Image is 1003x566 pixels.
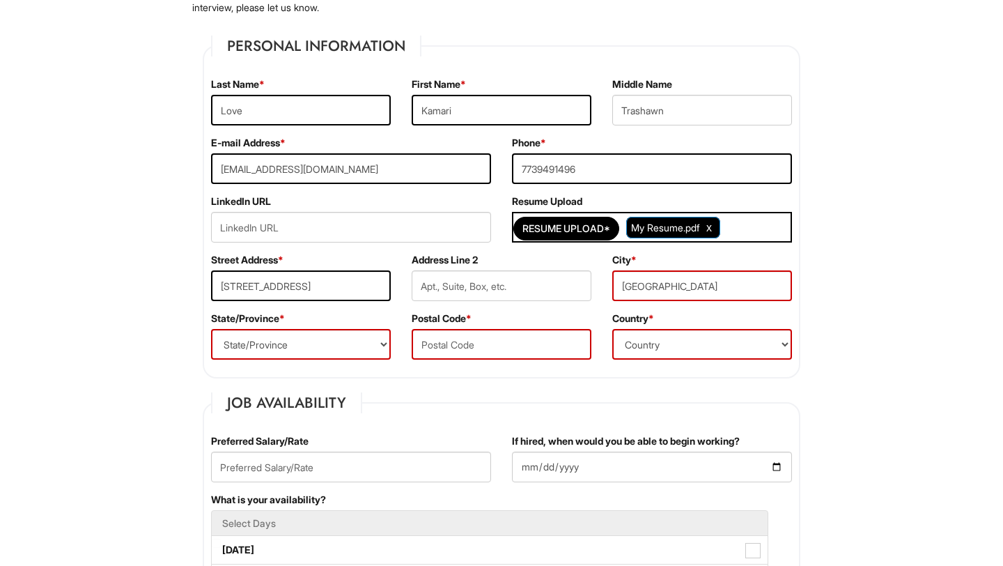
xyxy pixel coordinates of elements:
input: LinkedIn URL [211,212,491,243]
label: State/Province [211,312,285,326]
input: Middle Name [612,95,792,125]
legend: Job Availability [211,392,362,413]
label: If hired, when would you be able to begin working? [512,434,740,448]
label: Preferred Salary/Rate [211,434,309,448]
input: Postal Code [412,329,591,360]
label: Middle Name [612,77,672,91]
label: Postal Code [412,312,472,326]
input: City [612,270,792,301]
select: State/Province [211,329,391,360]
legend: Personal Information [211,36,421,56]
label: Country [612,312,654,326]
label: Street Address [211,253,283,267]
label: First Name [412,77,466,91]
input: Last Name [211,95,391,125]
button: Resume Upload*Resume Upload* [513,217,619,240]
span: My Resume.pdf [631,222,699,234]
label: E-mail Address [211,136,286,150]
input: Apt., Suite, Box, etc. [412,270,591,301]
label: Resume Upload [512,194,582,208]
h5: Select Days [222,518,757,528]
input: Street Address [211,270,391,301]
select: Country [612,329,792,360]
label: City [612,253,637,267]
label: What is your availability? [211,493,326,507]
input: E-mail Address [211,153,491,184]
label: LinkedIn URL [211,194,271,208]
input: Phone [512,153,792,184]
input: Preferred Salary/Rate [211,452,491,482]
label: Last Name [211,77,265,91]
label: Address Line 2 [412,253,478,267]
label: Phone [512,136,546,150]
input: First Name [412,95,591,125]
label: [DATE] [212,536,768,564]
a: Clear Uploaded File [703,218,715,237]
